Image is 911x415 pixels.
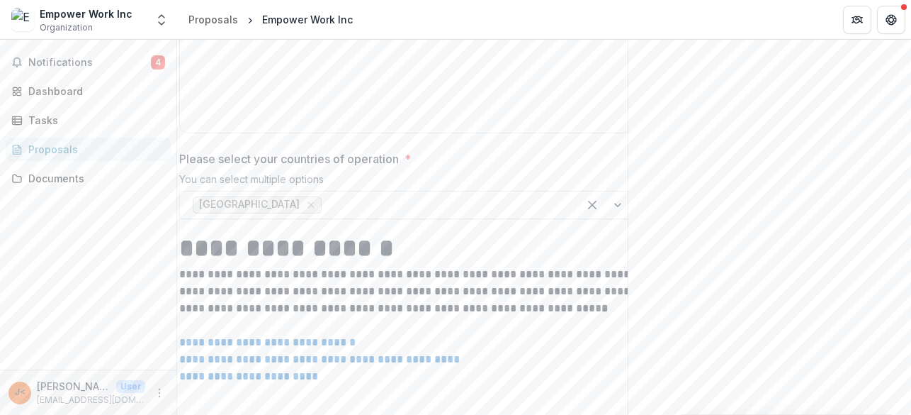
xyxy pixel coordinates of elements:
a: Tasks [6,109,171,132]
div: Jamie-Alexis Fowler <jaimealexis@empowerwork.org> [15,388,26,397]
button: Open entity switcher [152,6,171,34]
button: Notifications4 [6,51,171,74]
img: Empower Work Inc [11,9,34,31]
span: 4 [151,55,165,70]
div: Tasks [28,113,159,128]
div: Documents [28,171,159,186]
div: Remove United States [304,198,318,212]
p: User [116,380,145,393]
a: Documents [6,167,171,190]
div: Proposals [28,142,159,157]
a: Dashboard [6,79,171,103]
div: Empower Work Inc [40,6,132,21]
div: Dashboard [28,84,159,99]
p: [EMAIL_ADDRESS][DOMAIN_NAME] [37,394,145,406]
div: Clear selected options [581,194,604,216]
button: More [151,384,168,402]
div: You can select multiple options [179,173,633,191]
span: Organization [40,21,93,34]
span: [GEOGRAPHIC_DATA] [199,199,300,211]
div: Empower Work Inc [262,12,353,27]
a: Proposals [6,138,171,161]
p: Please select your countries of operation [179,150,399,167]
nav: breadcrumb [183,9,358,30]
span: Notifications [28,57,151,69]
p: [PERSON_NAME] <[EMAIL_ADDRESS][DOMAIN_NAME]> [37,379,111,394]
a: Proposals [183,9,244,30]
div: Proposals [188,12,238,27]
button: Partners [843,6,871,34]
button: Get Help [877,6,905,34]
